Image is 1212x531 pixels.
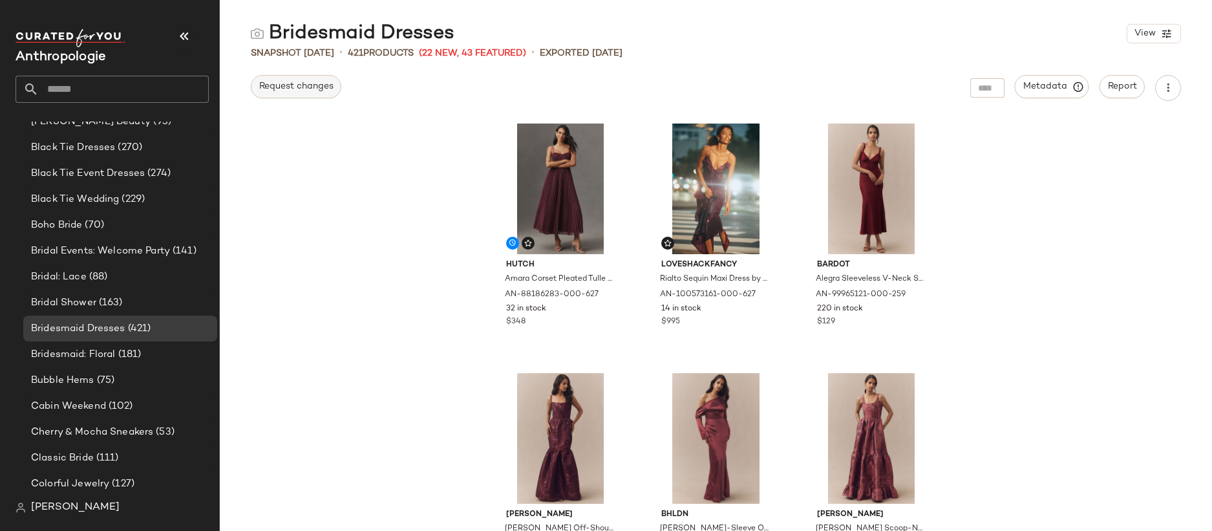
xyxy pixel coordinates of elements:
span: (141) [170,244,197,259]
span: (229) [119,192,145,207]
span: Black Tie Dresses [31,140,115,155]
span: $129 [817,316,835,328]
span: Bardot [817,259,926,271]
span: BHLDN [661,509,771,521]
span: Request changes [259,81,334,92]
span: Bridal Shower [31,296,96,310]
span: 421 [348,49,363,58]
span: Black Tie Event Dresses [31,166,145,181]
span: 220 in stock [817,303,863,315]
span: (70) [82,218,104,233]
img: 102715885_065_b [807,373,937,504]
span: Boho Bride [31,218,82,233]
button: Metadata [1015,75,1089,98]
img: svg%3e [16,503,26,513]
span: Black Tie Wedding [31,192,119,207]
span: (111) [94,451,119,466]
span: [PERSON_NAME] [31,500,120,515]
span: Hutch [506,259,615,271]
span: (163) [96,296,123,310]
img: 102065562_627_b [651,373,781,504]
span: Bridesmaid: Floral [31,347,116,362]
span: Alegra Sleeveless V-Neck Stretch Lace Midi Dress by Bardot in Red, Women's, Size: 4, Polyester/El... [816,274,925,285]
span: (127) [109,477,134,492]
span: Report [1107,81,1137,92]
button: Request changes [251,75,341,98]
span: (274) [145,166,171,181]
img: cfy_white_logo.C9jOOHJF.svg [16,29,125,47]
div: Bridesmaid Dresses [251,21,454,47]
span: Snapshot [DATE] [251,47,334,60]
img: svg%3e [251,27,264,40]
span: [PERSON_NAME] [817,509,926,521]
span: Classic Bride [31,451,94,466]
span: (53) [153,425,175,440]
button: View [1127,24,1181,43]
span: Cherry & Mocha Sneakers [31,425,153,440]
span: • [531,45,535,61]
span: (181) [116,347,142,362]
span: Bridal Events: Welcome Party [31,244,170,259]
span: Colorful Jewelry [31,477,109,492]
span: (88) [87,270,108,285]
span: [PERSON_NAME] [506,509,615,521]
span: Metadata [1023,81,1081,92]
span: (75) [94,373,115,388]
span: Bridal: Lace [31,270,87,285]
span: $348 [506,316,526,328]
span: (421) [125,321,151,336]
span: AN-99965121-000-259 [816,289,906,301]
img: 100573161_627_b [651,124,781,254]
span: (22 New, 43 Featured) [419,47,526,60]
img: 88186283_627_b [496,124,626,254]
img: 99965121_259_b [807,124,937,254]
span: Current Company Name [16,50,106,64]
span: AN-88186283-000-627 [505,289,599,301]
span: LoveShackFancy [661,259,771,271]
div: Products [348,47,414,60]
span: AN-100573161-000-627 [660,289,756,301]
span: • [339,45,343,61]
span: $995 [661,316,680,328]
span: (102) [106,399,133,414]
span: Cabin Weekend [31,399,106,414]
img: svg%3e [664,239,672,247]
span: 32 in stock [506,303,546,315]
span: Bubble Hems [31,373,94,388]
span: Amara Corset Pleated Tulle Fit & Flare Midi Dress by Hutch in Red, Women's, Size: 10, Polyester/T... [505,274,614,285]
img: svg%3e [524,239,532,247]
span: [PERSON_NAME] Beauty [31,114,151,129]
span: Bridesmaid Dresses [31,321,125,336]
span: 14 in stock [661,303,701,315]
img: 102716123_052_b [496,373,626,504]
span: (270) [115,140,142,155]
span: Rialto Sequin Maxi Dress by LoveShackFancy in Red, Women's, Size: 0, Polyester at Anthropologie [660,274,769,285]
span: (93) [151,114,172,129]
p: Exported [DATE] [540,47,622,60]
span: View [1134,28,1156,39]
button: Report [1100,75,1145,98]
